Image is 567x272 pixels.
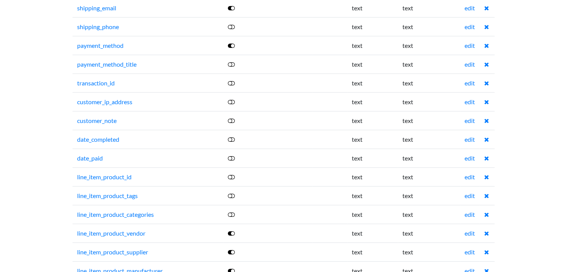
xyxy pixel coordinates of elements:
[347,205,397,224] td: text
[465,4,475,11] a: edit
[398,130,460,149] td: text
[77,136,119,143] a: date_completed
[465,117,475,124] a: edit
[465,79,475,87] a: edit
[398,17,460,36] td: text
[77,192,138,199] a: line_item_product_tags
[347,74,397,92] td: text
[347,224,397,243] td: text
[77,23,119,30] a: shipping_phone
[347,17,397,36] td: text
[465,23,475,30] a: edit
[398,224,460,243] td: text
[398,149,460,167] td: text
[77,154,103,162] a: date_paid
[77,98,132,105] a: customer_ip_address
[347,111,397,130] td: text
[347,92,397,111] td: text
[77,61,137,68] a: payment_method_title
[347,130,397,149] td: text
[77,117,117,124] a: customer_note
[398,55,460,74] td: text
[465,98,475,105] a: edit
[465,42,475,49] a: edit
[347,167,397,186] td: text
[465,211,475,218] a: edit
[398,186,460,205] td: text
[347,36,397,55] td: text
[347,55,397,74] td: text
[347,149,397,167] td: text
[398,111,460,130] td: text
[347,186,397,205] td: text
[398,36,460,55] td: text
[77,4,116,11] a: shipping_email
[465,248,475,256] a: edit
[347,243,397,261] td: text
[77,211,154,218] a: line_item_product_categories
[77,79,115,87] a: transaction_id
[77,229,145,237] a: line_item_product_vendor
[465,154,475,162] a: edit
[465,229,475,237] a: edit
[77,42,124,49] a: payment_method
[465,61,475,68] a: edit
[465,136,475,143] a: edit
[398,205,460,224] td: text
[398,74,460,92] td: text
[77,248,148,256] a: line_item_product_supplier
[465,192,475,199] a: edit
[77,173,132,180] a: line_item_product_id
[465,173,475,180] a: edit
[529,234,558,263] iframe: Drift Widget Chat Controller
[398,243,460,261] td: text
[398,167,460,186] td: text
[398,92,460,111] td: text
